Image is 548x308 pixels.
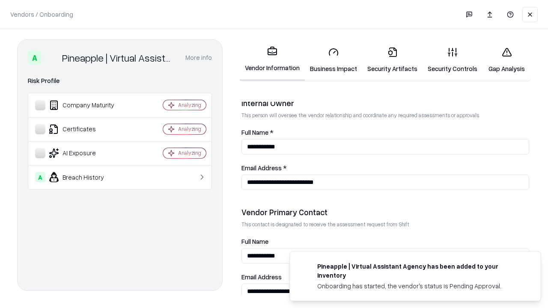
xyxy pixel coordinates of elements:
div: Risk Profile [28,76,212,86]
label: Full Name * [241,129,529,136]
div: Certificates [35,124,137,134]
div: Vendor Primary Contact [241,207,529,217]
div: A [28,51,42,65]
div: Pineapple | Virtual Assistant Agency [62,51,175,65]
p: This person will oversee the vendor relationship and coordinate any required assessments or appro... [241,112,529,119]
div: A [35,172,45,182]
div: Analyzing [178,101,201,109]
img: trypineapple.com [300,262,310,272]
a: Business Impact [305,40,362,80]
div: Analyzing [178,125,201,133]
div: Onboarding has started, the vendor's status is Pending Approval. [317,281,520,290]
div: Company Maturity [35,100,137,110]
a: Security Controls [423,40,482,80]
label: Email Address * [241,165,529,171]
p: This contact is designated to receive the assessment request from Shift [241,221,529,228]
img: Pineapple | Virtual Assistant Agency [45,51,59,65]
div: Pineapple | Virtual Assistant Agency has been added to your inventory [317,262,520,280]
a: Gap Analysis [482,40,531,80]
div: Internal Owner [241,98,529,108]
label: Email Address [241,274,529,280]
div: AI Exposure [35,148,137,158]
label: Full Name [241,238,529,245]
button: More info [185,50,212,65]
a: Vendor Information [240,39,305,81]
p: Vendors / Onboarding [10,10,73,19]
a: Security Artifacts [362,40,423,80]
div: Breach History [35,172,137,182]
div: Analyzing [178,149,201,157]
